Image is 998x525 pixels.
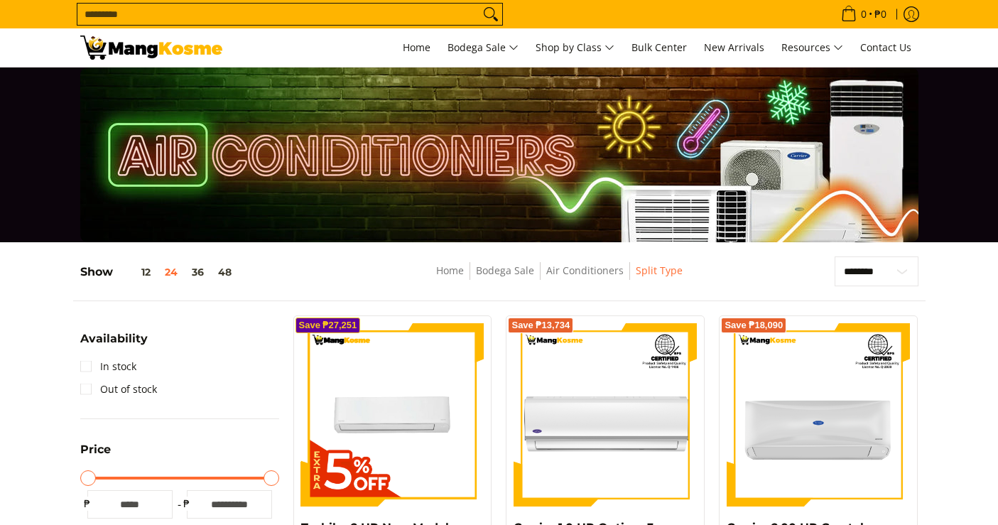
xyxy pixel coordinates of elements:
span: Contact Us [860,40,911,54]
a: Shop by Class [528,28,622,67]
summary: Open [80,333,148,355]
button: Search [479,4,502,25]
img: Toshiba 2 HP New Model Split-Type Inverter Air Conditioner (Class A) [301,323,484,507]
span: Bodega Sale [448,39,519,57]
span: ₱0 [872,9,889,19]
span: Split Type [636,262,683,280]
img: Carrier 2.00 HP Crystal 2 Split-Type Air Inverter Conditioner (Class A) [727,323,910,507]
span: • [837,6,891,22]
img: Carrier 1.0 HP Optima 3 R32 Split-Type Non-Inverter Air Conditioner (Class A) [514,323,697,507]
a: Bodega Sale [440,28,526,67]
span: ₱ [80,497,94,511]
span: Save ₱18,090 [725,321,783,330]
span: 0 [859,9,869,19]
a: Air Conditioners [546,264,624,277]
span: Resources [781,39,843,57]
nav: Main Menu [237,28,918,67]
img: Bodega Sale Aircon l Mang Kosme: Home Appliances Warehouse Sale Split Type [80,36,222,60]
button: 12 [113,266,158,278]
span: Bulk Center [631,40,687,54]
a: Out of stock [80,378,157,401]
a: New Arrivals [697,28,771,67]
span: Shop by Class [536,39,614,57]
a: Home [436,264,464,277]
a: Bodega Sale [476,264,534,277]
span: ₱ [180,497,194,511]
span: Save ₱27,251 [299,321,357,330]
span: Availability [80,333,148,345]
span: Home [403,40,430,54]
a: Contact Us [853,28,918,67]
span: New Arrivals [704,40,764,54]
nav: Breadcrumbs [337,262,782,294]
summary: Open [80,444,111,466]
span: Save ₱13,734 [511,321,570,330]
button: 36 [185,266,211,278]
a: Home [396,28,438,67]
a: In stock [80,355,136,378]
span: Price [80,444,111,455]
h5: Show [80,265,239,279]
a: Bulk Center [624,28,694,67]
a: Resources [774,28,850,67]
button: 24 [158,266,185,278]
button: 48 [211,266,239,278]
